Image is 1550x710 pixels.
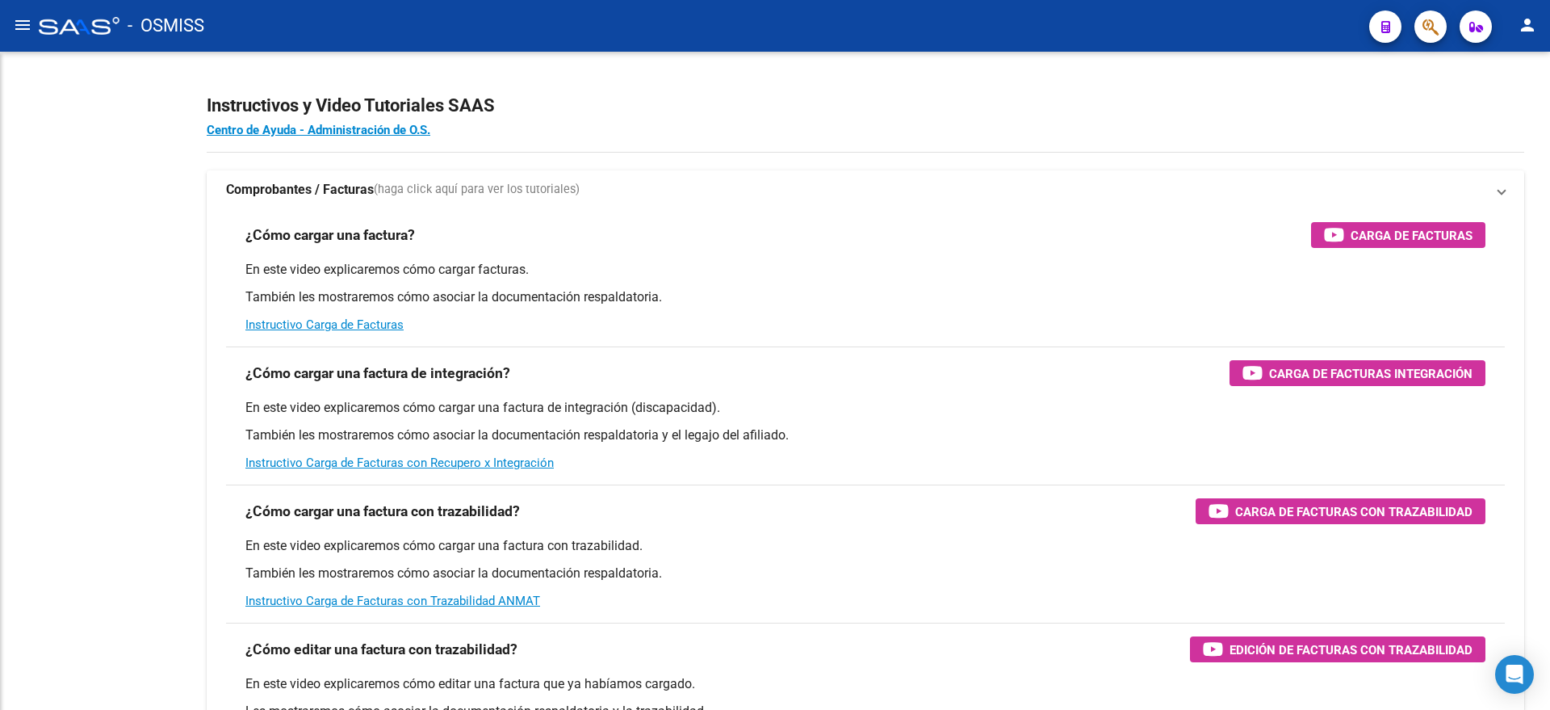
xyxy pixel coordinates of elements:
[245,317,404,332] a: Instructivo Carga de Facturas
[207,123,430,137] a: Centro de Ayuda - Administración de O.S.
[13,15,32,35] mat-icon: menu
[1351,225,1472,246] span: Carga de Facturas
[1495,655,1534,694] div: Open Intercom Messenger
[1235,502,1472,522] span: Carga de Facturas con Trazabilidad
[207,170,1524,209] mat-expansion-panel-header: Comprobantes / Facturas(haga click aquí para ver los tutoriales)
[1269,363,1472,384] span: Carga de Facturas Integración
[128,8,204,44] span: - OSMISS
[245,426,1485,444] p: También les mostraremos cómo asociar la documentación respaldatoria y el legajo del afiliado.
[245,594,540,608] a: Instructivo Carga de Facturas con Trazabilidad ANMAT
[1230,360,1485,386] button: Carga de Facturas Integración
[1518,15,1537,35] mat-icon: person
[245,399,1485,417] p: En este video explicaremos cómo cargar una factura de integración (discapacidad).
[226,181,374,199] strong: Comprobantes / Facturas
[245,537,1485,555] p: En este video explicaremos cómo cargar una factura con trazabilidad.
[1230,640,1472,660] span: Edición de Facturas con Trazabilidad
[245,288,1485,306] p: También les mostraremos cómo asociar la documentación respaldatoria.
[207,90,1524,121] h2: Instructivos y Video Tutoriales SAAS
[245,638,517,661] h3: ¿Cómo editar una factura con trazabilidad?
[245,456,554,470] a: Instructivo Carga de Facturas con Recupero x Integración
[1311,222,1485,248] button: Carga de Facturas
[245,675,1485,693] p: En este video explicaremos cómo editar una factura que ya habíamos cargado.
[245,500,520,523] h3: ¿Cómo cargar una factura con trazabilidad?
[245,224,415,246] h3: ¿Cómo cargar una factura?
[245,362,510,384] h3: ¿Cómo cargar una factura de integración?
[1196,498,1485,524] button: Carga de Facturas con Trazabilidad
[245,261,1485,279] p: En este video explicaremos cómo cargar facturas.
[245,565,1485,582] p: También les mostraremos cómo asociar la documentación respaldatoria.
[1190,636,1485,662] button: Edición de Facturas con Trazabilidad
[374,181,580,199] span: (haga click aquí para ver los tutoriales)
